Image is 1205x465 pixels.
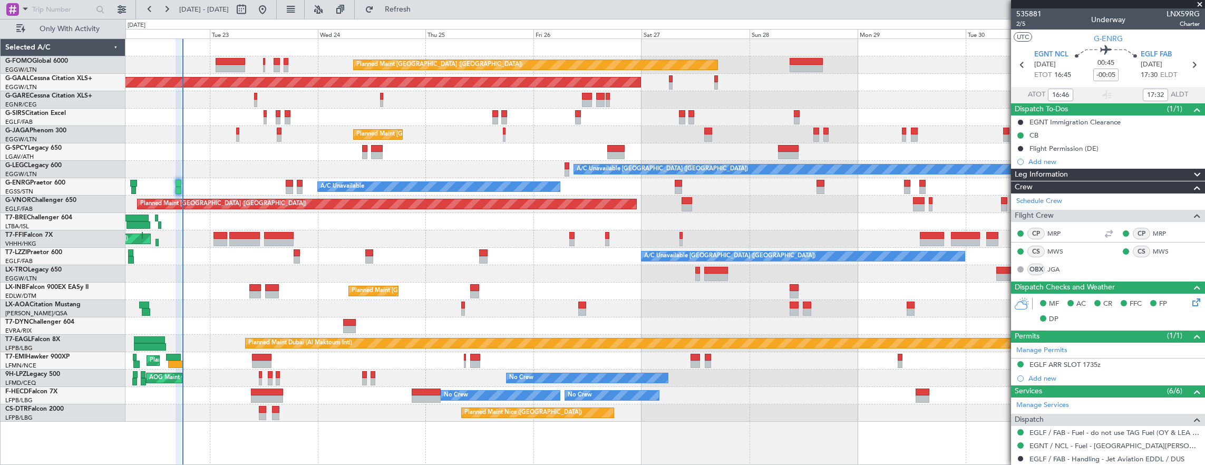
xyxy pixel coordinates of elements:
a: EVRA/RIX [5,327,32,335]
input: Trip Number [32,2,93,17]
a: G-LEGCLegacy 600 [5,162,62,169]
a: G-SIRSCitation Excel [5,110,66,117]
span: (1/1) [1167,103,1182,114]
span: F-HECD [5,389,28,395]
span: Services [1015,385,1042,398]
a: G-FOMOGlobal 6000 [5,58,68,64]
a: LFMD/CEQ [5,379,36,387]
a: G-VNORChallenger 650 [5,197,76,204]
span: 17:30 [1141,70,1158,81]
span: Leg Information [1015,169,1068,181]
div: No Crew [509,370,533,386]
span: DP [1049,314,1058,325]
div: Wed 24 [318,29,426,38]
a: EGGW/LTN [5,275,37,283]
span: Charter [1167,20,1200,28]
span: Refresh [376,6,420,13]
div: Planned Maint [GEOGRAPHIC_DATA] ([GEOGRAPHIC_DATA]) [352,283,518,299]
div: A/C Unavailable [GEOGRAPHIC_DATA] ([GEOGRAPHIC_DATA]) [577,161,748,177]
span: G-FOMO [5,58,32,64]
span: (1/1) [1167,330,1182,341]
span: Crew [1015,181,1033,193]
span: MF [1049,299,1059,309]
span: AC [1076,299,1086,309]
a: EGLF/FAB [5,118,33,126]
span: FFC [1130,299,1142,309]
a: MWS [1047,247,1071,256]
div: Planned Maint [GEOGRAPHIC_DATA] [150,353,250,369]
div: CS [1133,246,1150,257]
span: G-JAGA [5,128,30,134]
a: MRP [1153,229,1177,238]
a: G-SPCYLegacy 650 [5,145,62,151]
a: EGGW/LTN [5,170,37,178]
span: Permits [1015,331,1039,343]
a: LFPB/LBG [5,344,33,352]
div: Planned Maint Nice ([GEOGRAPHIC_DATA]) [464,405,582,421]
div: CB [1029,131,1038,140]
span: ATOT [1028,90,1045,100]
a: G-JAGAPhenom 300 [5,128,66,134]
span: Only With Activity [27,25,111,33]
a: EGGW/LTN [5,135,37,143]
span: G-LEGC [5,162,28,169]
a: EDLW/DTM [5,292,36,300]
div: OBX [1027,264,1045,275]
span: CR [1103,299,1112,309]
div: Add new [1028,374,1200,383]
a: G-GARECessna Citation XLS+ [5,93,92,99]
div: Planned Maint [GEOGRAPHIC_DATA] ([GEOGRAPHIC_DATA]) [356,57,522,73]
div: Underway [1091,14,1125,25]
a: JGA [1047,265,1071,274]
span: [DATE] [1034,60,1056,70]
a: Manage Services [1016,400,1069,411]
span: T7-BRE [5,215,27,221]
a: EGLF / FAB - Handling - Jet Aviation EDDL / DUS [1029,454,1184,463]
div: Sat 27 [642,29,750,38]
a: 9H-LPZLegacy 500 [5,371,60,377]
span: G-GAAL [5,75,30,82]
a: T7-EAGLFalcon 8X [5,336,60,343]
span: (6/6) [1167,385,1182,396]
span: G-SPCY [5,145,28,151]
div: A/C Unavailable [320,179,364,195]
a: LX-INBFalcon 900EX EASy II [5,284,89,290]
div: No Crew [444,387,468,403]
span: [DATE] [1141,60,1162,70]
span: T7-EMI [5,354,26,360]
div: Sun 28 [750,29,858,38]
a: F-HECDFalcon 7X [5,389,57,395]
div: AOG Maint Cannes (Mandelieu) [149,370,234,386]
span: ETOT [1034,70,1052,81]
div: Mon 22 [102,29,210,38]
div: CS [1027,246,1045,257]
span: 2/5 [1016,20,1042,28]
span: T7-EAGL [5,336,31,343]
span: LX-AOA [5,302,30,308]
span: FP [1159,299,1167,309]
span: T7-LZZI [5,249,27,256]
button: UTC [1014,32,1032,42]
div: No Crew [568,387,592,403]
div: Mon 29 [858,29,966,38]
span: LNX59RG [1167,8,1200,20]
a: EGLF / FAB - Fuel - do not use TAG Fuel (OY & LEA only) EGLF / FAB [1029,428,1200,437]
input: --:-- [1143,89,1168,101]
span: G-SIRS [5,110,25,117]
span: 535881 [1016,8,1042,20]
a: T7-DYNChallenger 604 [5,319,74,325]
a: LFPB/LBG [5,396,33,404]
div: Flight Permission (DE) [1029,144,1099,153]
span: ELDT [1160,70,1177,81]
a: LX-AOACitation Mustang [5,302,81,308]
a: T7-LZZIPraetor 600 [5,249,62,256]
span: LX-INB [5,284,26,290]
div: A/C Unavailable [GEOGRAPHIC_DATA] ([GEOGRAPHIC_DATA]) [644,248,815,264]
a: EGGW/LTN [5,66,37,74]
a: T7-FFIFalcon 7X [5,232,53,238]
a: EGNR/CEG [5,101,37,109]
a: VHHH/HKG [5,240,36,248]
span: Dispatch Checks and Weather [1015,282,1115,294]
div: Planned Maint Dubai (Al Maktoum Intl) [248,335,352,351]
span: ALDT [1171,90,1188,100]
